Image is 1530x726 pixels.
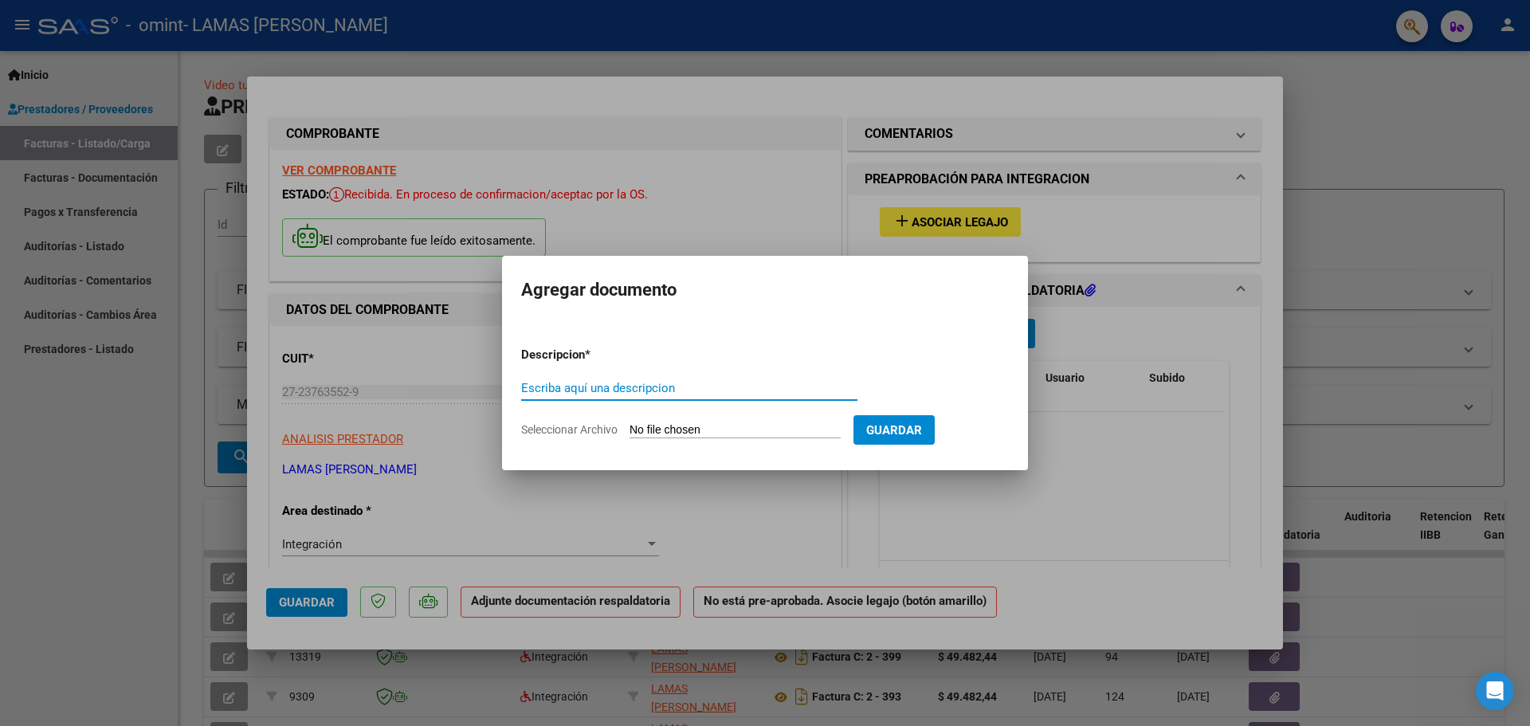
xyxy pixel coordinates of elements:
div: Open Intercom Messenger [1476,672,1514,710]
h2: Agregar documento [521,275,1009,305]
span: Guardar [866,423,922,438]
button: Guardar [853,415,935,445]
p: Descripcion [521,346,668,364]
span: Seleccionar Archivo [521,423,618,436]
